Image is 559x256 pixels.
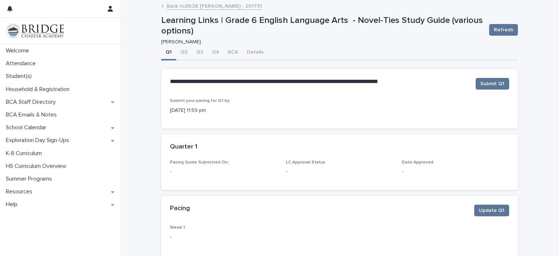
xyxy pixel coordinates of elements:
[3,188,38,195] p: Resources
[242,45,268,60] button: Details
[3,99,62,106] p: BCA Staff Directory
[474,205,509,216] button: Update Q1
[3,73,37,80] p: Student(s)
[161,39,480,45] p: [PERSON_NAME]
[494,26,513,34] span: Refresh
[161,15,483,36] p: Learning Links | Grade 6 English Language Arts - Novel-Ties Study Guide (various options)
[161,45,176,60] button: Q1
[3,137,75,144] p: Exploration Day Sign-Ups
[3,163,72,170] p: HS Curriculum Overview
[3,60,41,67] p: Attendance
[170,107,509,114] p: [DATE] 11:59 pm
[207,45,223,60] button: Q4
[476,78,509,90] button: Submit Q1
[6,24,64,38] img: V1C1m3IdTEidaUdm9Hs0
[402,160,433,165] span: Date Approved
[286,160,325,165] span: LC Approval Status
[170,225,185,230] span: Week 1
[170,143,197,151] h2: Quarter 1
[479,207,504,214] span: Update Q1
[223,45,242,60] button: BCA
[176,45,192,60] button: Q2
[167,1,262,10] a: Back to25/26 [PERSON_NAME] - 201731
[3,86,75,93] p: Household & Registration
[489,24,518,36] button: Refresh
[3,201,23,208] p: Help
[480,80,504,87] span: Submit Q1
[3,124,52,131] p: School Calendar
[170,205,190,213] h2: Pacing
[192,45,207,60] button: Q3
[3,47,35,54] p: Welcome
[170,233,509,241] p: -
[170,160,229,165] span: Pacing Guide Submitted On:
[3,150,48,157] p: K-8 Curriculum
[3,176,58,182] p: Summer Programs
[170,99,230,103] span: Submit your pacing for Q1 by:
[3,111,63,118] p: BCA Emails & Notes
[170,168,277,176] p: -
[402,168,509,176] p: -
[286,168,393,176] p: -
